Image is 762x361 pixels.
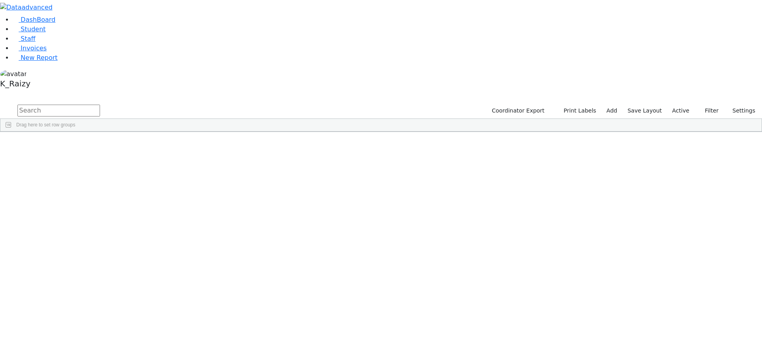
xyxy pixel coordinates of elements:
[13,35,35,42] a: Staff
[21,54,58,61] span: New Report
[21,16,56,23] span: DashBoard
[21,44,47,52] span: Invoices
[669,105,693,117] label: Active
[17,105,100,117] input: Search
[603,105,621,117] a: Add
[21,25,46,33] span: Student
[16,122,75,128] span: Drag here to set row groups
[722,105,759,117] button: Settings
[13,54,58,61] a: New Report
[695,105,722,117] button: Filter
[21,35,35,42] span: Staff
[13,44,47,52] a: Invoices
[487,105,548,117] button: Coordinator Export
[13,16,56,23] a: DashBoard
[554,105,600,117] button: Print Labels
[624,105,665,117] button: Save Layout
[13,25,46,33] a: Student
